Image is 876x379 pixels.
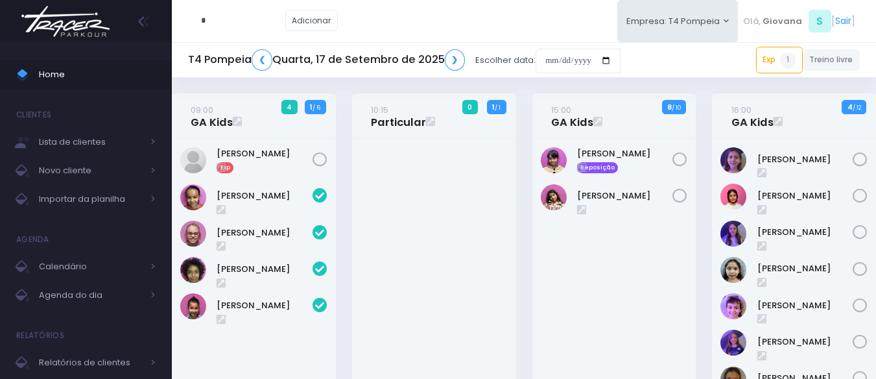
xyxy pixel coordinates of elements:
small: / 6 [313,104,320,112]
small: 15:00 [551,104,571,116]
h4: Relatórios [16,323,64,348]
img: Lia Widman [720,221,746,247]
a: ❯ [445,49,466,71]
span: Importar da planilha [39,191,143,208]
a: ❮ [252,49,272,71]
div: [ ] [738,6,860,36]
img: Luisa Yen Muller [720,257,746,283]
a: [PERSON_NAME] [757,189,853,202]
a: Adicionar [285,10,338,31]
img: Clara Sigolo [720,184,746,210]
a: 10:15Particular [371,103,426,129]
a: Treino livre [803,49,860,71]
img: Clarice Lopes [541,147,567,173]
a: [PERSON_NAME] [217,189,313,202]
a: [PERSON_NAME] [217,226,313,239]
small: 16:00 [731,104,752,116]
img: Rosa Widman [720,330,746,356]
span: Reposição [577,162,619,174]
a: [PERSON_NAME] [577,189,673,202]
h4: Clientes [16,102,51,128]
a: [PERSON_NAME] [217,263,313,276]
span: Novo cliente [39,162,143,179]
a: [PERSON_NAME] [757,153,853,166]
a: [PERSON_NAME] [757,226,853,239]
small: 10:15 [371,104,388,116]
img: Júlia Barbosa [180,184,206,210]
img: Nina Loureiro Andrusyszyn [720,293,746,319]
strong: 8 [667,102,672,112]
span: Giovana [763,15,802,28]
span: S [809,10,831,32]
span: Home [39,66,156,83]
img: Luiza Braz [541,184,567,210]
span: 0 [462,100,478,114]
a: 15:00GA Kids [551,103,593,129]
strong: 1 [492,102,495,112]
span: Olá, [743,15,761,28]
h5: T4 Pompeia Quarta, 17 de Setembro de 2025 [188,49,465,71]
span: Agenda do dia [39,287,143,304]
span: 1 [780,53,796,68]
small: / 12 [853,104,861,112]
img: Antonella Zappa Marques [720,147,746,173]
img: Paola baldin Barreto Armentano [180,221,206,247]
a: [PERSON_NAME] [217,147,313,160]
span: Calendário [39,258,143,275]
a: Exp1 [756,47,803,73]
img: Alice Silveira Grilli [180,147,206,173]
a: [PERSON_NAME] [757,299,853,312]
a: [PERSON_NAME] [217,299,313,312]
strong: 1 [310,102,313,112]
img: STELLA ARAUJO LAGUNA [180,293,206,319]
small: / 10 [672,104,681,112]
h4: Agenda [16,226,49,252]
a: [PERSON_NAME] [577,147,673,160]
div: Escolher data: [188,45,621,75]
small: 09:00 [191,104,213,116]
a: Sair [835,14,851,28]
span: 4 [281,100,298,114]
a: 16:00GA Kids [731,103,774,129]
a: [PERSON_NAME] [757,262,853,275]
span: Lista de clientes [39,134,143,151]
span: Relatórios de clientes [39,354,143,371]
a: [PERSON_NAME] [757,336,853,348]
strong: 4 [847,102,853,112]
small: / 1 [495,104,501,112]
img: Priscila Vanzolini [180,257,206,283]
a: 09:00GA Kids [191,103,233,129]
